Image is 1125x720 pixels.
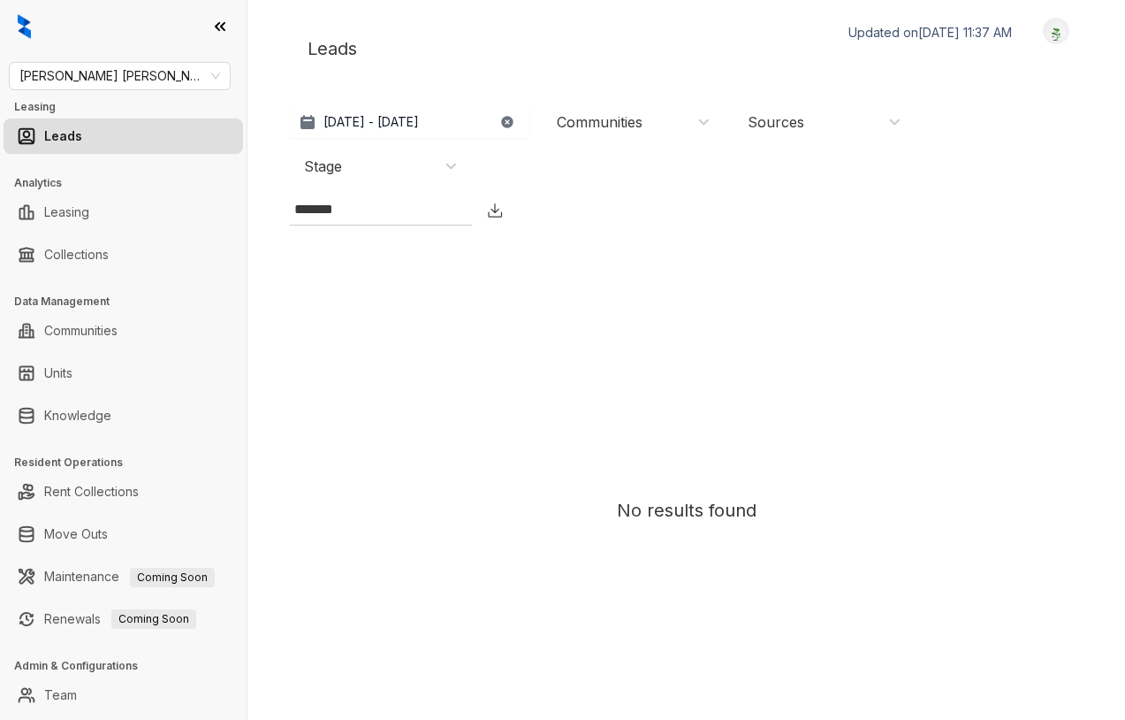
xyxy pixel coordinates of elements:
li: Units [4,356,243,391]
img: Download [486,202,504,219]
div: Stage [304,157,342,176]
a: Units [44,356,72,391]
a: Rent Collections [44,474,139,509]
div: Sources [748,112,804,132]
div: No results found [617,497,756,524]
li: Leasing [4,195,243,230]
span: Coming Soon [111,609,196,629]
a: Communities [44,313,118,349]
a: Knowledge [44,398,111,433]
li: Maintenance [4,559,243,594]
li: Team [4,678,243,713]
p: [DATE] - [DATE] [323,113,419,131]
li: Renewals [4,601,243,637]
a: Leasing [44,195,89,230]
a: Collections [44,237,109,272]
h3: Analytics [14,175,247,191]
h3: Data Management [14,294,247,310]
li: Move Outs [4,517,243,552]
li: Collections [4,237,243,272]
a: RenewalsComing Soon [44,601,196,637]
img: logo [18,14,31,39]
li: Rent Collections [4,474,243,509]
li: Knowledge [4,398,243,433]
img: SearchIcon [452,203,467,218]
h3: Admin & Configurations [14,658,247,674]
span: Gates Hudson [19,63,220,89]
div: Communities [557,112,642,132]
span: Coming Soon [130,568,215,587]
button: [DATE] - [DATE] [290,106,528,138]
div: Leads [290,18,1083,80]
li: Leads [4,119,243,154]
a: Team [44,678,77,713]
h3: Resident Operations [14,455,247,471]
a: Leads [44,119,82,154]
li: Communities [4,313,243,349]
h3: Leasing [14,99,247,115]
img: UserAvatar [1044,22,1068,41]
p: Updated on [DATE] 11:37 AM [848,24,1012,42]
a: Move Outs [44,517,108,552]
